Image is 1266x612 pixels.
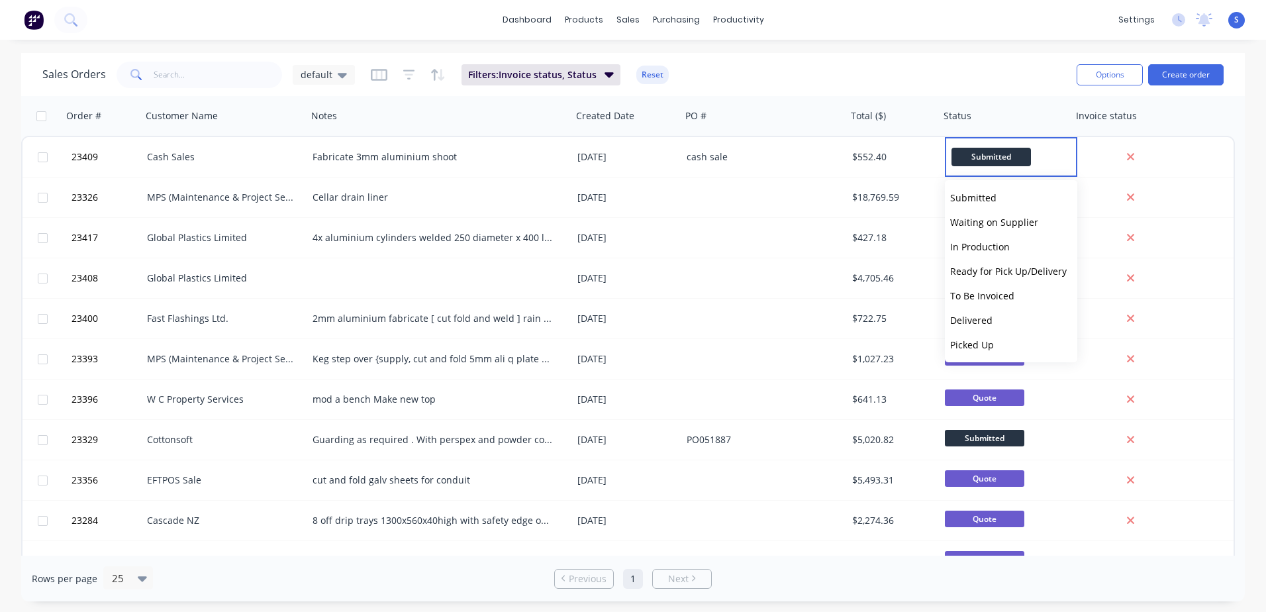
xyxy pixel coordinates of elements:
[852,312,930,325] div: $722.75
[72,433,98,446] span: 23329
[313,352,554,366] div: Keg step over {supply, cut and fold 5mm ali q plate 1x plate folded 2x steps
[577,352,676,366] div: [DATE]
[653,572,711,586] a: Next page
[1076,109,1137,123] div: Invoice status
[945,234,1077,259] button: In Production
[945,389,1024,406] span: Quote
[576,109,634,123] div: Created Date
[706,10,771,30] div: productivity
[72,352,98,366] span: 23393
[154,62,283,88] input: Search...
[945,430,1024,446] span: Submitted
[646,10,706,30] div: purchasing
[945,259,1077,283] button: Ready for Pick Up/Delivery
[687,150,834,164] div: cash sale
[945,308,1077,332] button: Delivered
[950,265,1067,278] span: Ready for Pick Up/Delivery
[68,420,147,460] button: 23329
[147,312,294,325] div: Fast Flashings Ltd.
[687,433,834,446] div: PO051887
[311,109,337,123] div: Notes
[950,216,1038,229] span: Waiting on Supplier
[68,541,147,581] button: 23360
[610,10,646,30] div: sales
[68,501,147,540] button: 23284
[72,474,98,487] span: 23356
[555,572,613,586] a: Previous page
[147,514,294,527] div: Cascade NZ
[313,514,554,527] div: 8 off drip trays 1300x560x40high with safety edge outside
[313,554,554,568] div: manufacture 3mm s/s tread plate step
[945,551,1024,568] span: Quote
[72,191,98,204] span: 23326
[1077,64,1143,85] button: Options
[558,10,610,30] div: products
[72,150,98,164] span: 23409
[577,272,676,285] div: [DATE]
[577,231,676,244] div: [DATE]
[68,460,147,500] button: 23356
[147,272,294,285] div: Global Plastics Limited
[950,338,994,351] span: Picked Up
[68,258,147,298] button: 23408
[301,68,332,81] span: default
[147,191,294,204] div: MPS (Maintenance & Project Services Ltd)
[950,314,993,327] span: Delivered
[852,474,930,487] div: $5,493.31
[577,514,676,527] div: [DATE]
[636,66,669,84] button: Reset
[852,433,930,446] div: $5,020.82
[147,352,294,366] div: MPS (Maintenance & Project Services Ltd)
[66,109,101,123] div: Order #
[313,433,554,446] div: Guarding as required . With perspex and powder coated
[852,514,930,527] div: $2,274.36
[852,554,930,568] div: $550.29
[950,289,1014,302] span: To Be Invoiced
[577,393,676,406] div: [DATE]
[72,272,98,285] span: 23408
[945,283,1077,308] button: To Be Invoiced
[577,554,676,568] div: [DATE]
[313,474,554,487] div: cut and fold galv sheets for conduit
[147,433,294,446] div: Cottonsoft
[945,332,1077,357] button: Picked Up
[577,191,676,204] div: [DATE]
[577,433,676,446] div: [DATE]
[950,240,1010,253] span: In Production
[852,191,930,204] div: $18,769.59
[68,137,147,177] button: 23409
[147,474,294,487] div: EFTPOS Sale
[1148,64,1224,85] button: Create order
[72,231,98,244] span: 23417
[944,109,971,123] div: Status
[852,150,930,164] div: $552.40
[623,569,643,589] a: Page 1 is your current page
[468,68,597,81] span: Filters: Invoice status, Status
[668,572,689,586] span: Next
[496,10,558,30] a: dashboard
[685,109,706,123] div: PO #
[147,231,294,244] div: Global Plastics Limited
[72,393,98,406] span: 23396
[42,68,106,81] h1: Sales Orders
[147,554,294,568] div: [PERSON_NAME] Limited (T/A NZ Creameries)
[313,393,554,406] div: mod a bench Make new top
[945,511,1024,527] span: Quote
[945,470,1024,487] span: Quote
[950,191,997,204] span: Submitted
[313,312,554,325] div: 2mm aluminium fabricate [ cut fold and weld ] rain head/ flashing
[147,393,294,406] div: W C Property Services
[72,514,98,527] span: 23284
[147,150,294,164] div: Cash Sales
[1234,14,1239,26] span: S
[68,380,147,419] button: 23396
[577,312,676,325] div: [DATE]
[32,572,97,586] span: Rows per page
[146,109,218,123] div: Customer Name
[852,231,930,244] div: $427.18
[462,64,620,85] button: Filters:Invoice status, Status
[577,474,676,487] div: [DATE]
[1112,10,1161,30] div: settings
[313,191,554,204] div: Cellar drain liner
[945,210,1077,234] button: Waiting on Supplier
